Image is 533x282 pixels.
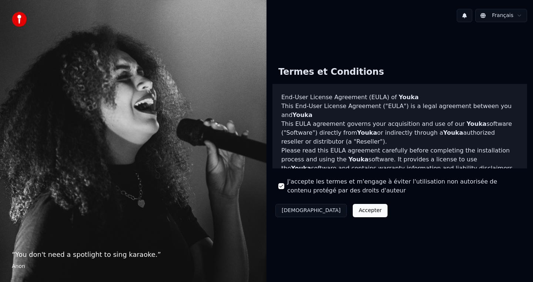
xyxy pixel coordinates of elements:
[443,129,463,136] span: Youka
[281,146,518,173] p: Please read this EULA agreement carefully before completing the installation process and using th...
[357,129,377,136] span: Youka
[292,111,312,118] span: Youka
[281,102,518,120] p: This End-User License Agreement ("EULA") is a legal agreement between you and
[281,120,518,146] p: This EULA agreement governs your acquisition and use of our software ("Software") directly from o...
[291,165,311,172] span: Youka
[12,249,255,260] p: “ You don't need a spotlight to sing karaoke. ”
[275,204,347,217] button: [DEMOGRAPHIC_DATA]
[12,263,255,270] footer: Anon
[353,204,388,217] button: Accepter
[399,94,419,101] span: Youka
[287,177,521,195] label: J'accepte les termes et m'engage à éviter l'utilisation non autorisée de contenu protégé par des ...
[272,60,390,84] div: Termes et Conditions
[12,12,27,27] img: youka
[348,156,368,163] span: Youka
[466,120,486,127] span: Youka
[281,93,518,102] h3: End-User License Agreement (EULA) of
